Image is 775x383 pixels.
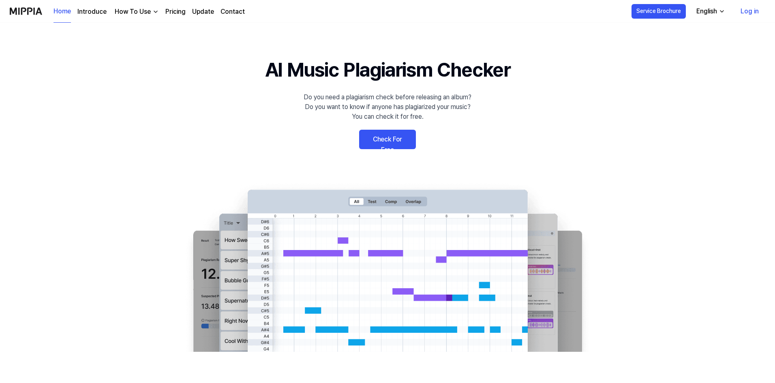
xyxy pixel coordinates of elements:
[165,7,186,17] a: Pricing
[690,3,730,19] button: English
[221,7,245,17] a: Contact
[359,130,416,149] a: Check For Free
[113,7,159,17] button: How To Use
[304,92,471,122] div: Do you need a plagiarism check before releasing an album? Do you want to know if anyone has plagi...
[265,55,510,84] h1: AI Music Plagiarism Checker
[192,7,214,17] a: Update
[695,6,719,16] div: English
[77,7,107,17] a: Introduce
[177,182,598,352] img: main Image
[113,7,152,17] div: How To Use
[632,4,686,19] button: Service Brochure
[152,9,159,15] img: down
[54,0,71,23] a: Home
